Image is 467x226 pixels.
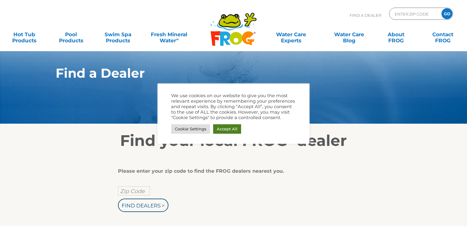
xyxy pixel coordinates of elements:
h2: Find your local FROG dealer [47,132,420,150]
a: Water CareExperts [261,28,320,41]
p: Find A Dealer [350,8,381,23]
a: AboutFROG [378,28,414,41]
a: Hot TubProducts [6,28,43,41]
div: We use cookies on our website to give you the most relevant experience by remembering your prefer... [171,93,296,120]
a: Fresh MineralWater∞ [147,28,192,41]
input: GO [441,8,452,19]
input: Zip Code Form [394,9,435,18]
div: Please enter your zip code to find the FROG dealers nearest you. [118,168,344,174]
sup: ∞ [176,37,179,41]
a: Accept All [213,124,241,134]
a: ContactFROG [424,28,461,41]
a: Swim SpaProducts [100,28,136,41]
input: Find Dealers > [118,199,168,212]
a: Cookie Settings [171,124,210,134]
a: PoolProducts [53,28,89,41]
h1: Find a Dealer [56,66,383,80]
a: Water CareBlog [331,28,368,41]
